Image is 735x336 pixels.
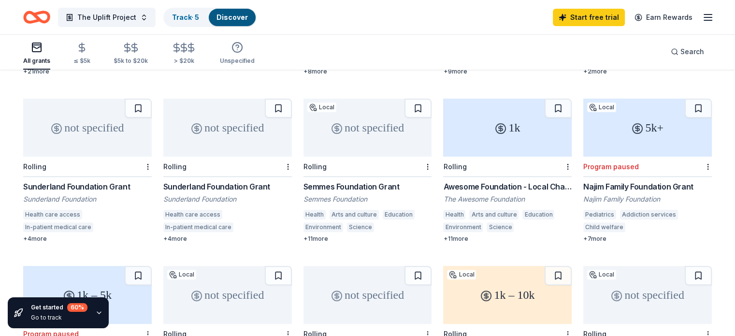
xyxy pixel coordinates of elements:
[163,181,292,192] div: Sunderland Foundation Grant
[163,235,292,243] div: + 4 more
[583,210,616,219] div: Pediatrics
[583,181,712,192] div: Najim Family Foundation Grant
[629,9,698,26] a: Earn Rewards
[443,181,572,192] div: Awesome Foundation - Local Chapter Grants
[163,266,292,324] div: not specified
[587,102,616,112] div: Local
[330,210,379,219] div: Arts and culture
[73,38,90,70] button: ≤ $5k
[583,222,625,232] div: Child welfare
[73,57,90,65] div: ≤ $5k
[303,181,432,192] div: Semmes Foundation Grant
[583,235,712,243] div: + 7 more
[443,235,572,243] div: + 11 more
[163,194,292,204] div: Sunderland Foundation
[583,162,639,171] div: Program paused
[167,270,196,279] div: Local
[23,194,152,204] div: Sunderland Foundation
[163,99,292,157] div: not specified
[307,102,336,112] div: Local
[23,6,50,29] a: Home
[303,194,432,204] div: Semmes Foundation
[303,266,432,324] div: not specified
[67,303,87,312] div: 60 %
[303,222,343,232] div: Environment
[443,68,572,75] div: + 9 more
[443,194,572,204] div: The Awesome Foundation
[23,99,152,243] a: not specifiedRollingSunderland Foundation GrantSunderland FoundationHealth care accessIn-patient ...
[443,210,465,219] div: Health
[171,57,197,65] div: > $20k
[23,99,152,157] div: not specified
[23,181,152,192] div: Sunderland Foundation Grant
[216,13,248,21] a: Discover
[447,270,476,279] div: Local
[587,270,616,279] div: Local
[303,99,432,157] div: not specified
[620,210,678,219] div: Addiction services
[163,99,292,243] a: not specifiedRollingSunderland Foundation GrantSunderland FoundationHealth care accessIn-patient ...
[443,99,572,243] a: 1kRollingAwesome Foundation - Local Chapter GrantsThe Awesome FoundationHealthArts and cultureEdu...
[347,222,374,232] div: Science
[163,162,187,171] div: Rolling
[583,68,712,75] div: + 2 more
[443,222,483,232] div: Environment
[220,57,255,65] div: Unspecified
[31,303,87,312] div: Get started
[518,222,566,232] div: Social sciences
[303,99,432,243] a: not specifiedLocalRollingSemmes Foundation GrantSemmes FoundationHealthArts and cultureEducationE...
[443,266,572,324] div: 1k – 10k
[303,210,326,219] div: Health
[114,57,148,65] div: $5k to $20k
[23,68,152,75] div: + 21 more
[23,222,93,232] div: In-patient medical care
[114,38,148,70] button: $5k to $20k
[23,266,152,324] div: 1k – 5k
[469,210,519,219] div: Arts and culture
[583,99,712,243] a: 5k+LocalProgram pausedNajim Family Foundation GrantNajim Family FoundationPediatricsAddiction ser...
[378,222,427,232] div: Social sciences
[163,222,233,232] div: In-patient medical care
[303,235,432,243] div: + 11 more
[303,162,327,171] div: Rolling
[23,210,82,219] div: Health care access
[23,57,50,65] div: All grants
[172,13,199,21] a: Track· 5
[553,9,625,26] a: Start free trial
[23,38,50,70] button: All grants
[663,42,712,61] button: Search
[583,194,712,204] div: Najim Family Foundation
[443,99,572,157] div: 1k
[303,68,432,75] div: + 8 more
[31,314,87,321] div: Go to track
[171,38,197,70] button: > $20k
[77,12,136,23] span: The Uplift Project
[23,162,46,171] div: Rolling
[163,8,257,27] button: Track· 5Discover
[23,235,152,243] div: + 4 more
[583,266,712,324] div: not specified
[522,210,554,219] div: Education
[680,46,704,58] span: Search
[583,99,712,157] div: 5k+
[163,210,222,219] div: Health care access
[383,210,415,219] div: Education
[487,222,514,232] div: Science
[443,162,466,171] div: Rolling
[220,38,255,70] button: Unspecified
[58,8,156,27] button: The Uplift Project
